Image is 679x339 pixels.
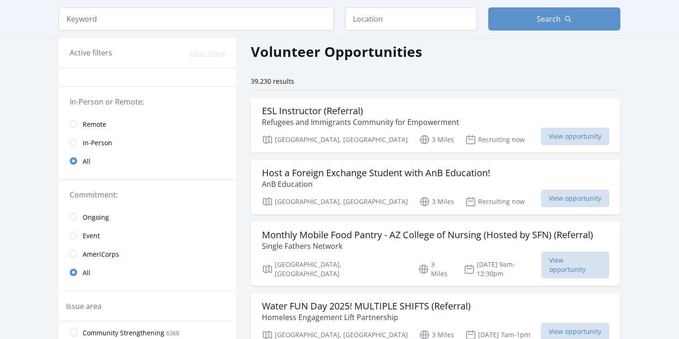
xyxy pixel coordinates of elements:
a: Ongoing [59,208,236,226]
span: View opportunity [541,128,609,145]
a: Monthly Mobile Food Pantry - AZ College of Nursing (Hosted by SFN) (Referral) Single Fathers Netw... [251,222,620,286]
p: 3 Miles [419,196,454,207]
input: Community Strengthening 6368 [70,329,77,336]
h3: Host a Foreign Exchange Student with AnB Education! [262,167,490,179]
a: Remote [59,115,236,133]
p: [DATE] 9am-12:30pm [464,260,541,278]
a: In-Person [59,133,236,152]
p: [GEOGRAPHIC_DATA], [GEOGRAPHIC_DATA] [262,196,408,207]
span: Event [83,231,100,240]
p: Homeless Engagement Lift Partnership [262,312,471,323]
p: 3 Miles [419,134,454,145]
p: Recruiting now [465,134,525,145]
button: Clear filters [189,49,225,58]
h3: Monthly Mobile Food Pantry - AZ College of Nursing (Hosted by SFN) (Referral) [262,229,593,240]
a: All [59,263,236,282]
p: Single Fathers Network [262,240,593,252]
h3: Active filters [70,47,112,58]
span: View opportunity [541,252,609,278]
span: Remote [83,120,106,129]
button: Search [488,7,620,31]
a: Host a Foreign Exchange Student with AnB Education! AnB Education [GEOGRAPHIC_DATA], [GEOGRAPHIC_... [251,160,620,215]
span: All [83,268,91,277]
a: ESL Instructor (Referral) Refugees and Immigrants Community for Empowerment [GEOGRAPHIC_DATA], [G... [251,98,620,153]
span: All [83,157,91,166]
legend: Commitment: [70,189,225,200]
h3: Water FUN Day 2025! MULTIPLE SHIFTS (Referral) [262,301,471,312]
span: View opportunity [541,190,609,207]
p: Refugees and Immigrants Community for Empowerment [262,117,459,128]
legend: In-Person or Remote: [70,96,225,107]
legend: Issue area [66,301,102,312]
span: Ongoing [83,213,109,222]
a: AmeriCorps [59,245,236,263]
p: [GEOGRAPHIC_DATA], [GEOGRAPHIC_DATA] [262,260,407,278]
input: Location [345,7,477,31]
h2: Volunteer Opportunities [251,41,422,62]
p: [GEOGRAPHIC_DATA], [GEOGRAPHIC_DATA] [262,134,408,145]
a: All [59,152,236,170]
span: 6368 [166,329,179,337]
span: Search [537,13,561,25]
p: 3 Miles [418,260,453,278]
span: Community Strengthening [83,328,164,338]
p: AnB Education [262,179,490,190]
p: Recruiting now [465,196,525,207]
h3: ESL Instructor (Referral) [262,105,459,117]
span: AmeriCorps [83,250,119,259]
a: Event [59,226,236,245]
input: Keyword [59,7,334,31]
span: 39,230 results [251,77,294,86]
span: In-Person [83,138,112,148]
